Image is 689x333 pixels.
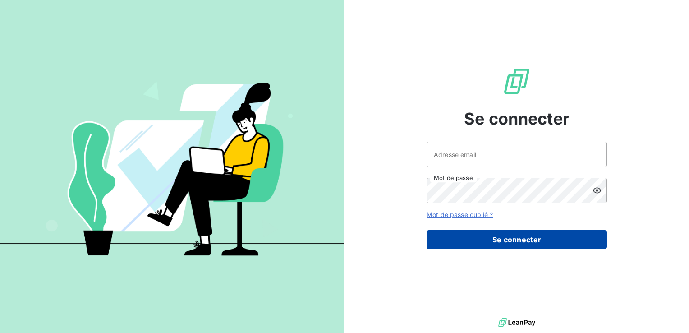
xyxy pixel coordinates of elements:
a: Mot de passe oublié ? [427,211,493,218]
img: logo [498,316,535,329]
input: placeholder [427,142,607,167]
button: Se connecter [427,230,607,249]
img: Logo LeanPay [502,67,531,96]
span: Se connecter [464,106,570,131]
